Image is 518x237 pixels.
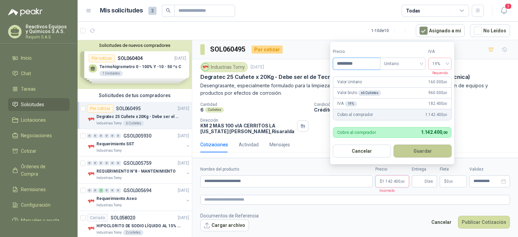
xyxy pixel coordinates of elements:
span: Chat [21,70,31,77]
p: HIPOCLORITO DE SODIO LÍQUIDO AL 15% CONT NETO 20L [96,223,180,229]
p: [DATE] [178,215,189,221]
p: SOL060495 [116,106,141,111]
button: Solicitudes de nuevos compradores [80,43,189,48]
button: No Leídos [470,24,510,37]
span: Cotizar [21,147,36,155]
div: 2 [98,188,104,193]
p: SOL058020 [111,215,135,220]
div: Industrias Tomy [200,62,248,72]
div: Todas [406,7,420,14]
span: ,00 [442,130,447,135]
span: Órdenes de Compra [21,163,63,178]
p: Industrias Tomy [96,230,122,235]
div: 19 % [345,101,357,107]
div: 0 [87,134,92,138]
p: Industrias Tomy [96,148,122,153]
div: 6 Cuñetes [123,121,144,126]
img: Company Logo [87,225,95,233]
p: Cobro al comprador [337,112,373,118]
img: Company Logo [87,170,95,178]
div: 0 [110,188,115,193]
a: Negociaciones [8,129,69,142]
p: Industrias Tomy [96,175,122,181]
span: Tareas [21,85,36,93]
span: ,00 [443,80,447,84]
img: Company Logo [87,115,95,123]
div: Solicitudes de tus compradores [78,89,192,102]
label: Validez [469,166,510,173]
p: Cobro al comprador [337,130,376,135]
p: 6 [200,107,204,113]
p: [DATE] [251,64,264,70]
span: 3 [505,3,512,9]
a: Por cotizarSOL060495[DATE] Company LogoDegratec 25 Cuñete x 20Kg - Debe ser el de Tecnas (por aho... [78,102,192,129]
label: Precio [333,49,380,55]
p: $1.142.400,00 [375,175,409,187]
p: Crédito 30 días [314,107,515,113]
div: Por cotizar [87,105,113,113]
p: Industrias Tomy [96,203,122,208]
div: Solicitudes de nuevos compradoresPor cotizarSOL060404[DATE] Termohigrometro 0 - 100% Y -10 - 50 º... [78,40,192,89]
div: Cotizaciones [200,141,228,148]
div: 0 [93,134,98,138]
img: Company Logo [87,197,95,205]
p: $ 0,00 [440,175,467,187]
div: 0 [98,161,104,166]
p: GSOL005759 [123,161,151,166]
p: [DATE] [178,106,189,112]
span: Remisiones [21,186,46,193]
div: 1 - 10 de 10 [371,25,410,36]
label: IVA [428,49,452,55]
a: 0 0 2 0 0 0 GSOL005694[DATE] Company LogoRequerimiento AseoIndustrias Tomy [87,186,191,208]
div: Cerrado [87,214,108,222]
span: 182.400 [428,100,447,107]
h1: Mis solicitudes [100,6,143,16]
h3: SOL060495 [210,44,246,55]
span: ,00 [443,113,447,117]
div: x 6 Cuñetes [358,90,381,96]
a: Tareas [8,83,69,95]
p: GSOL005694 [123,188,151,193]
p: KM 2 MAS 100 vIA CERRITOS LA [US_STATE] [PERSON_NAME] , Risaralda [200,123,294,134]
p: Requim S.A.S. [26,35,69,39]
img: Logo peakr [8,8,42,16]
span: 960.000 [428,90,447,96]
label: Nombre del producto [200,166,373,173]
span: ,00 [401,180,405,183]
button: Cancelar [333,145,391,157]
span: 19% [432,59,448,69]
p: Dirección [200,118,294,123]
p: [DATE] [178,187,189,194]
span: Licitaciones [21,116,46,124]
div: 0 [110,161,115,166]
button: 3 [498,5,510,17]
span: 1.142.400 [425,112,447,118]
span: Manuales y ayuda [21,217,59,224]
p: [DATE] [178,160,189,167]
div: 0 [104,161,109,166]
p: Degratec 25 Cuñete x 20Kg - Debe ser el de Tecnas (por ahora homologado) - (Adjuntar ficha técnica) [96,114,180,120]
span: search [166,8,171,13]
span: 1.142.400 [421,129,447,135]
div: 0 [104,188,109,193]
p: Degratec 25 Cuñete x 20Kg - Debe ser el de Tecnas (por ahora homologado) - (Adjuntar ficha técnica) [200,73,470,81]
a: Cotizar [8,145,69,157]
span: Inicio [21,54,32,62]
a: 0 0 0 0 0 0 GSOL005930[DATE] Company LogoRequerimiento SSTIndustrias Tomy [87,132,191,153]
button: Cancelar [428,216,455,229]
p: Requerido [428,70,448,76]
p: [DATE] [178,133,189,139]
a: Remisiones [8,183,69,196]
div: 0 [116,134,121,138]
button: Publicar Cotización [458,216,510,229]
div: Actividad [239,141,259,148]
p: Valor Unitario [337,79,362,85]
span: Unitario [384,59,422,69]
label: Flete [440,166,467,173]
p: Desengrasante, especialmente formulado para la limpieza de superficies en general, su PH garantiz... [200,82,510,97]
div: 2 cuñetes [123,230,143,235]
button: Cargar archivo [200,219,249,232]
div: 0 [110,134,115,138]
p: Valor bruto [337,90,381,96]
span: Negociaciones [21,132,52,139]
